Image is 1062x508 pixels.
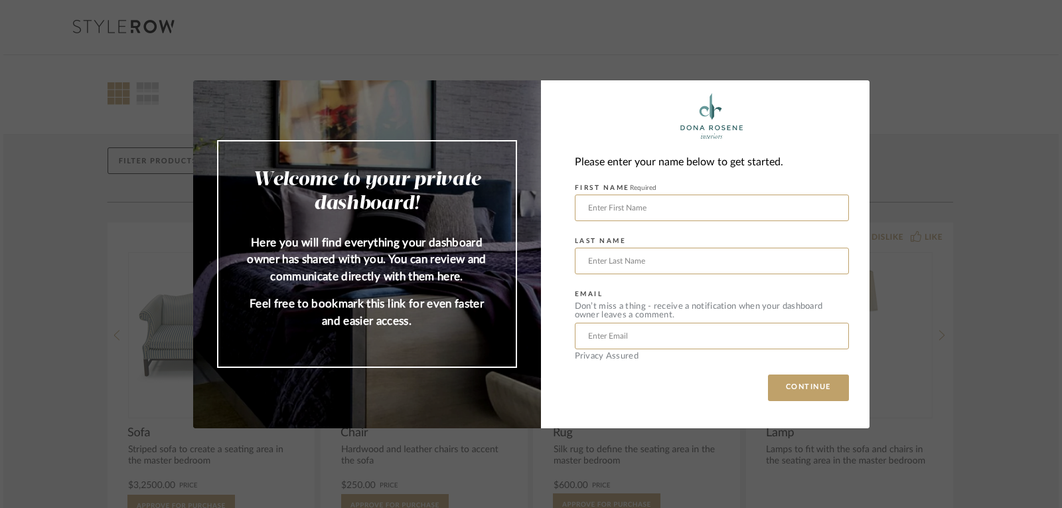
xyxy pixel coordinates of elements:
div: Privacy Assured [575,352,849,361]
div: Please enter your name below to get started. [575,153,849,171]
div: Don’t miss a thing - receive a notification when your dashboard owner leaves a comment. [575,302,849,319]
input: Enter Last Name [575,248,849,274]
label: LAST NAME [575,237,627,245]
span: Required [630,185,656,191]
button: CONTINUE [768,375,849,401]
p: Here you will find everything your dashboard owner has shared with you. You can review and commun... [245,234,489,286]
p: Feel free to bookmark this link for even faster and easier access. [245,296,489,329]
input: Enter Email [575,323,849,349]
h2: Welcome to your private dashboard! [245,168,489,216]
label: EMAIL [575,290,603,298]
input: Enter First Name [575,195,849,221]
label: FIRST NAME [575,184,656,192]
